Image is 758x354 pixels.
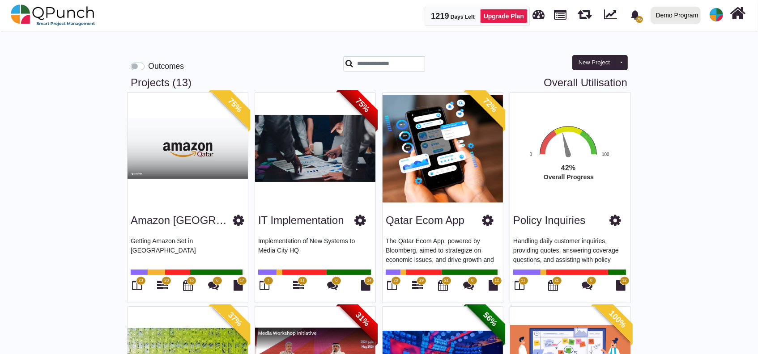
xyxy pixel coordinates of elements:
[590,278,592,284] span: 0
[617,280,626,291] i: Document Library
[208,280,219,291] i: Punch Discussions
[630,10,640,20] svg: bell fill
[293,280,304,291] i: Roadmap
[148,60,184,72] label: Outcomes
[293,283,304,291] a: 11
[647,0,704,30] a: Demo Program
[338,80,388,130] span: 75%
[582,280,593,291] i: Punch Discussions
[544,76,627,89] a: Overall Utilisation
[327,280,338,291] i: Punch Discussions
[386,214,464,227] h3: Qatar Ecom App
[451,14,475,20] span: Days Left
[131,214,233,227] h3: Amazon Qatar
[508,125,647,208] svg: Interactive chart
[300,278,305,284] span: 11
[627,7,643,23] div: Notification
[258,214,344,227] h3: IT Implementation
[239,278,244,284] span: 17
[234,280,243,291] i: Document Library
[157,283,168,291] a: 28
[131,76,627,89] h3: Projects (13)
[11,2,95,29] img: qpunch-sp.fa6292f.png
[260,280,270,291] i: Board
[431,12,449,21] span: 1219
[602,152,609,157] text: 100
[513,236,627,263] p: Handling daily customer inquiries, providing quotes, answering coverage questions, and assisting ...
[258,214,344,226] a: IT Implementation
[419,278,424,284] span: 29
[361,280,370,291] i: Document Library
[554,6,567,20] span: Projects
[471,278,473,284] span: 0
[465,295,515,344] span: 56%
[131,214,285,226] a: Amazon [GEOGRAPHIC_DATA]
[494,278,499,284] span: 12
[593,295,643,344] span: 100%
[513,214,585,227] h3: Policy Inquiries
[530,152,532,157] text: 0
[444,278,449,284] span: 21
[521,278,525,284] span: 21
[367,278,371,284] span: 14
[412,280,423,291] i: Gantt
[489,280,498,291] i: Document Library
[210,80,260,130] span: 75%
[554,278,559,284] span: 21
[388,280,397,291] i: Board
[622,278,626,284] span: 12
[656,8,698,23] div: Demo Program
[336,278,338,284] span: 0
[157,280,168,291] i: Gantt
[183,280,193,291] i: Calendar
[164,278,169,284] span: 28
[131,236,245,263] p: Getting Amazon Set in [GEOGRAPHIC_DATA]
[386,214,464,226] a: Qatar Ecom App
[549,280,558,291] i: Calendar
[508,125,647,208] div: Overall Progress. Highcharts interactive chart.
[338,295,388,344] span: 31%
[463,280,474,291] i: Punch Discussions
[189,278,194,284] span: 16
[533,5,545,19] span: Dashboard
[710,8,723,21] img: avatar
[412,283,423,291] a: 29
[386,236,500,263] p: The Qatar Ecom App, powered by Bloomberg, aimed to strategize on economic issues, and drive growt...
[210,295,260,344] span: 37%
[513,214,585,226] a: Policy Inquiries
[600,0,625,30] div: Dynamic Report
[132,280,142,291] i: Board
[465,80,515,130] span: 72%
[267,278,269,284] span: 7
[258,236,372,263] p: Implementation of New Systems to Media City HQ
[480,9,528,23] a: Upgrade Plan
[710,8,723,21] span: Demo Support
[704,0,728,29] a: avatar
[572,55,616,70] button: New Project
[544,173,594,181] text: Overall Progress
[636,16,643,23] span: 75
[216,278,218,284] span: 6
[730,5,746,22] i: Home
[578,4,592,19] span: Waves
[438,280,448,291] i: Calendar
[561,164,575,172] text: 42%
[625,0,647,29] a: bell fill75
[560,132,571,156] path: 42 %. Speed.
[515,280,525,291] i: Board
[138,278,143,284] span: 23
[393,278,398,284] span: 28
